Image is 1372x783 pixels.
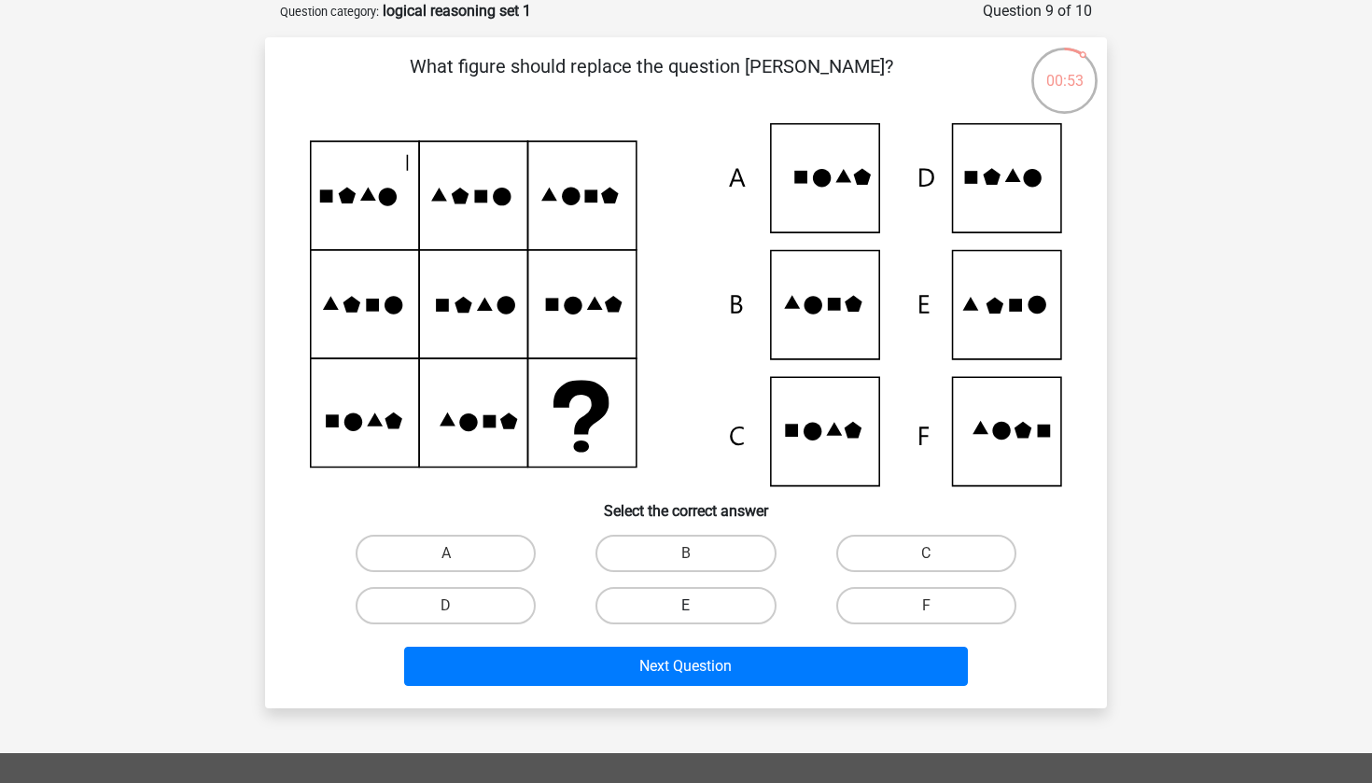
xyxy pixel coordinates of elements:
[836,587,1016,624] label: F
[295,52,1007,108] p: What figure should replace the question [PERSON_NAME]?
[356,587,536,624] label: D
[595,587,776,624] label: E
[404,647,969,686] button: Next Question
[595,535,776,572] label: B
[383,2,531,20] strong: logical reasoning set 1
[836,535,1016,572] label: C
[1029,46,1099,92] div: 00:53
[280,5,379,19] small: Question category:
[356,535,536,572] label: A
[295,487,1077,520] h6: Select the correct answer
